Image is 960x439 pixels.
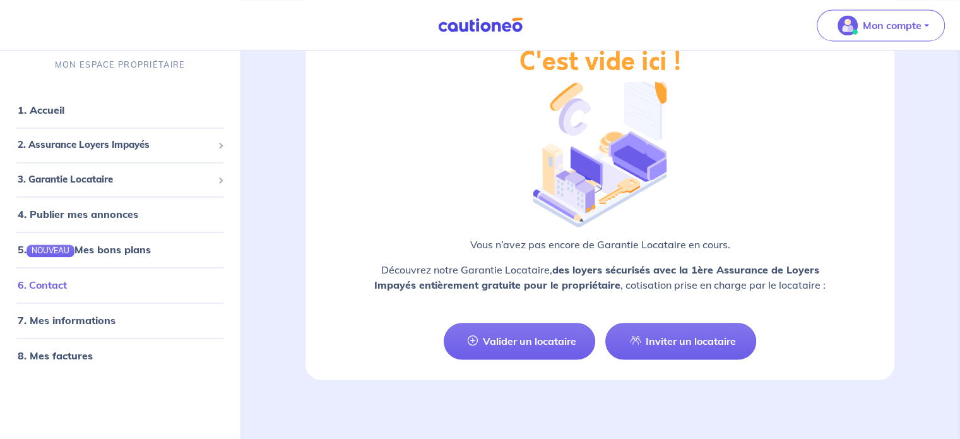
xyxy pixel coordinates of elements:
div: 4. Publier mes annonces [5,202,235,227]
h2: C'est vide ici ! [519,47,681,77]
button: illu_account_valid_menu.svgMon compte [817,9,945,41]
div: 5.NOUVEAUMes bons plans [5,238,235,263]
a: 7. Mes informations [18,315,116,327]
p: MON ESPACE PROPRIÉTAIRE [55,59,185,71]
strong: des loyers sécurisés avec la 1ère Assurance de Loyers Impayés entièrement gratuite pour le propri... [374,263,819,291]
a: 1. Accueil [18,104,64,117]
div: 3. Garantie Locataire [5,167,235,192]
img: illu_account_valid_menu.svg [838,15,858,35]
a: Inviter un locataire [605,323,757,359]
a: Valider un locataire [444,323,595,359]
p: Mon compte [863,18,921,33]
p: Découvrez notre Garantie Locataire, , cotisation prise en charge par le locataire : [336,262,864,292]
div: 2. Assurance Loyers Impayés [5,133,235,158]
img: Cautioneo [433,17,528,33]
a: 6. Contact [18,279,67,292]
p: Vous n’avez pas encore de Garantie Locataire en cours. [336,237,864,252]
a: 5.NOUVEAUMes bons plans [18,244,151,256]
img: illu_empty_gl.png [533,72,666,227]
div: 6. Contact [5,273,235,298]
span: 2. Assurance Loyers Impayés [18,138,213,153]
span: 3. Garantie Locataire [18,172,213,187]
a: 8. Mes factures [18,350,93,363]
div: 8. Mes factures [5,344,235,369]
div: 7. Mes informations [5,308,235,334]
a: 4. Publier mes annonces [18,208,138,221]
div: 1. Accueil [5,98,235,123]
